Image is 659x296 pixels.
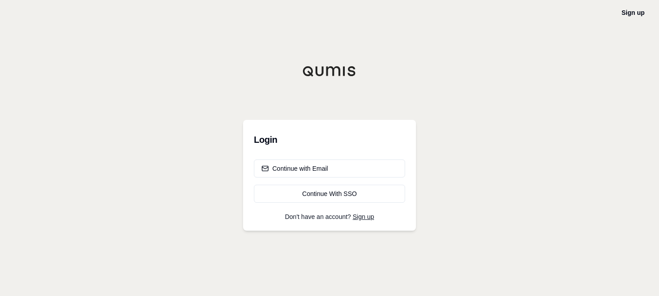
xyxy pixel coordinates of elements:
h3: Login [254,131,405,149]
div: Continue With SSO [262,189,397,198]
a: Sign up [622,9,645,16]
div: Continue with Email [262,164,328,173]
a: Sign up [353,213,374,220]
p: Don't have an account? [254,214,405,220]
button: Continue with Email [254,159,405,178]
a: Continue With SSO [254,185,405,203]
img: Qumis [302,66,357,77]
